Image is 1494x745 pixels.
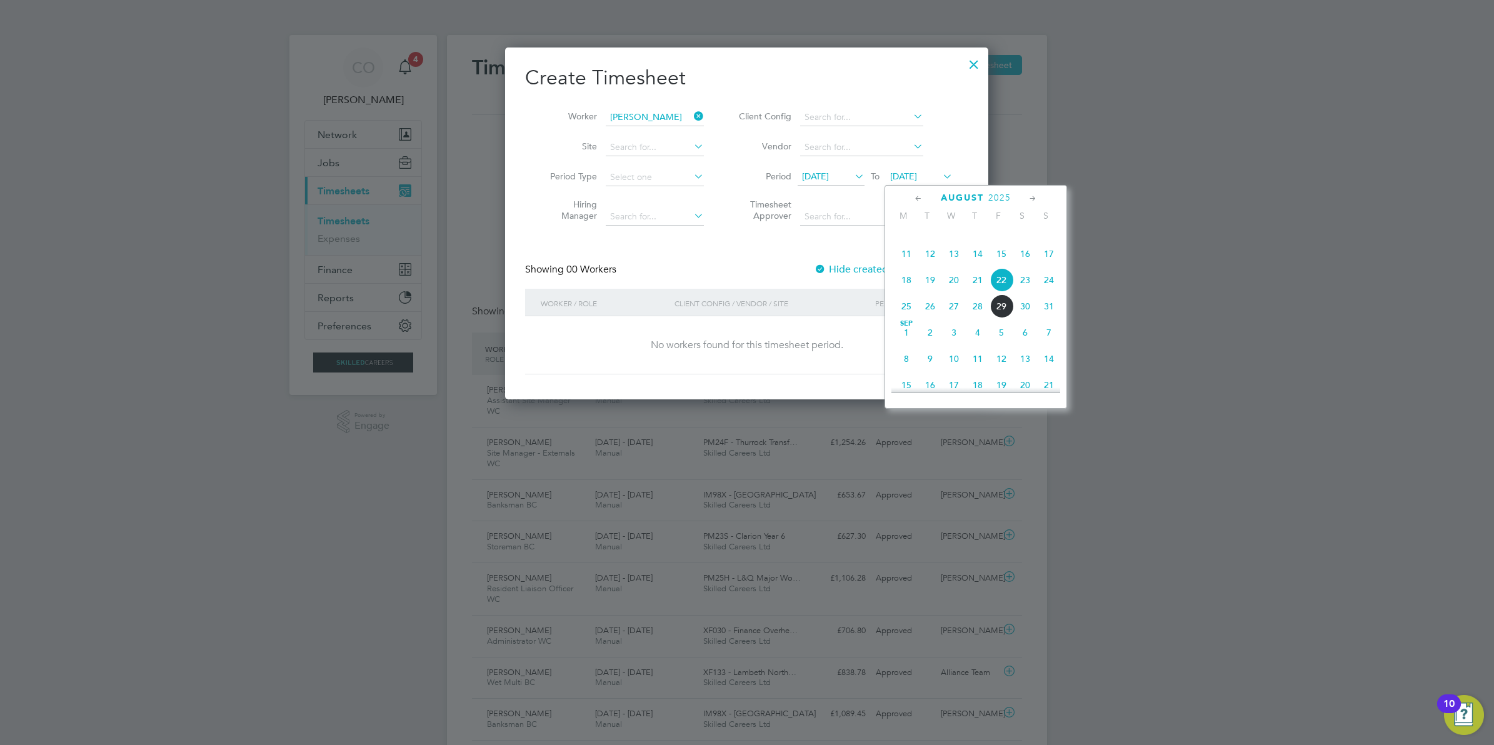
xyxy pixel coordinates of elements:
[1037,373,1061,397] span: 21
[1013,268,1037,292] span: 23
[1443,704,1455,720] div: 10
[1013,373,1037,397] span: 20
[966,268,990,292] span: 21
[990,321,1013,344] span: 5
[1013,347,1037,371] span: 13
[990,373,1013,397] span: 19
[895,373,918,397] span: 15
[1013,242,1037,266] span: 16
[966,373,990,397] span: 18
[541,171,597,182] label: Period Type
[895,242,918,266] span: 11
[735,141,791,152] label: Vendor
[942,242,966,266] span: 13
[918,242,942,266] span: 12
[525,263,619,276] div: Showing
[800,109,923,126] input: Search for...
[918,347,942,371] span: 9
[541,141,597,152] label: Site
[963,210,986,221] span: T
[1037,242,1061,266] span: 17
[966,294,990,318] span: 28
[1037,347,1061,371] span: 14
[1037,294,1061,318] span: 31
[966,347,990,371] span: 11
[1037,321,1061,344] span: 7
[891,210,915,221] span: M
[802,171,829,182] span: [DATE]
[990,268,1013,292] span: 22
[1034,210,1058,221] span: S
[986,210,1010,221] span: F
[566,263,616,276] span: 00 Workers
[990,294,1013,318] span: 29
[1013,321,1037,344] span: 6
[538,289,671,317] div: Worker / Role
[606,208,704,226] input: Search for...
[735,111,791,122] label: Client Config
[942,373,966,397] span: 17
[895,347,918,371] span: 8
[939,210,963,221] span: W
[735,171,791,182] label: Period
[988,192,1011,203] span: 2025
[890,171,917,182] span: [DATE]
[895,321,918,344] span: 1
[872,289,956,317] div: Period
[606,169,704,186] input: Select one
[525,65,968,91] h2: Create Timesheet
[990,347,1013,371] span: 12
[918,294,942,318] span: 26
[1013,294,1037,318] span: 30
[606,109,704,126] input: Search for...
[1010,210,1034,221] span: S
[800,139,923,156] input: Search for...
[942,347,966,371] span: 10
[941,192,984,203] span: August
[1444,695,1484,735] button: Open Resource Center, 10 new notifications
[918,268,942,292] span: 19
[895,294,918,318] span: 25
[918,373,942,397] span: 16
[800,208,923,226] input: Search for...
[966,321,990,344] span: 4
[966,242,990,266] span: 14
[915,210,939,221] span: T
[814,263,941,276] label: Hide created timesheets
[918,321,942,344] span: 2
[942,268,966,292] span: 20
[942,294,966,318] span: 27
[990,242,1013,266] span: 15
[541,111,597,122] label: Worker
[1037,268,1061,292] span: 24
[867,168,883,184] span: To
[671,289,872,317] div: Client Config / Vendor / Site
[735,199,791,221] label: Timesheet Approver
[895,321,918,327] span: Sep
[895,268,918,292] span: 18
[541,199,597,221] label: Hiring Manager
[606,139,704,156] input: Search for...
[538,339,956,352] div: No workers found for this timesheet period.
[942,321,966,344] span: 3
